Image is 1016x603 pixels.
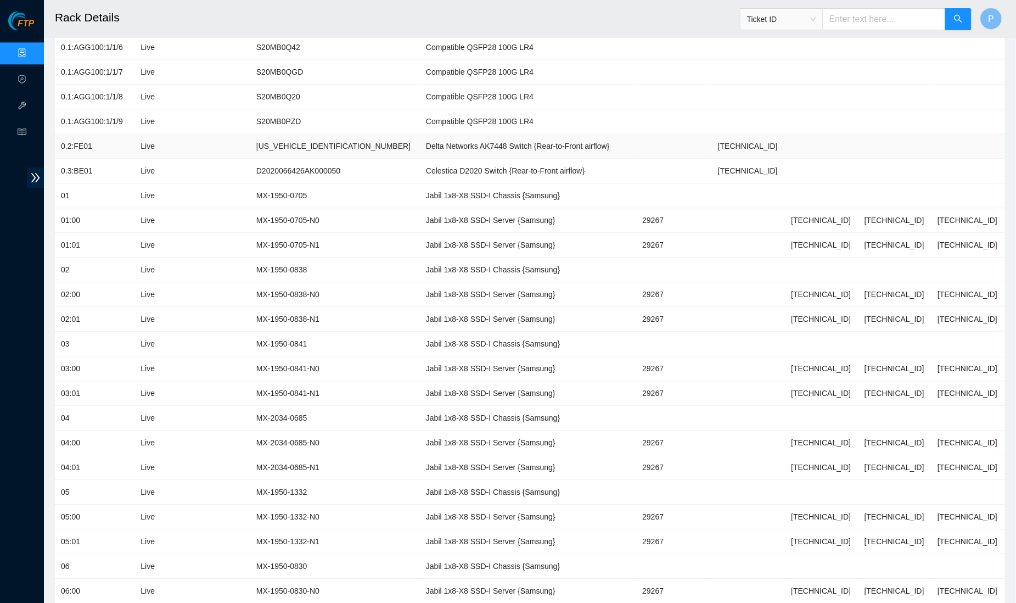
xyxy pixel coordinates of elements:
td: Compatible QSFP28 100G LR4 [420,109,636,134]
td: [TECHNICAL_ID] [932,505,1006,529]
td: [TECHNICAL_ID] [858,233,931,258]
td: S20MB0Q20 [250,85,420,109]
td: Live [134,134,195,159]
td: 0.1:AGG100:1/1/7 [55,60,134,85]
td: [TECHNICAL_ID] [858,356,931,381]
td: [TECHNICAL_ID] [785,455,858,480]
td: 04:00 [55,431,134,455]
td: MX-2034-0685-N1 [250,455,420,480]
td: MX-1950-0841-N1 [250,381,420,406]
td: [TECHNICAL_ID] [858,208,931,233]
img: Akamai Technologies [8,11,55,30]
td: Live [134,85,195,109]
td: 05 [55,480,134,505]
span: read [18,122,26,144]
td: [TECHNICAL_ID] [858,455,931,480]
span: Ticket ID [747,11,816,27]
td: Live [134,183,195,208]
td: [TECHNICAL_ID] [785,282,858,307]
td: S20MB0Q42 [250,35,420,60]
td: 06 [55,554,134,579]
td: [TECHNICAL_ID] [932,307,1006,332]
td: Live [134,159,195,183]
button: P [980,8,1002,30]
td: MX-1950-0838-N0 [250,282,420,307]
td: 29267 [637,282,712,307]
td: Live [134,529,195,554]
td: 03 [55,332,134,356]
td: 29267 [637,455,712,480]
td: [TECHNICAL_ID] [785,307,858,332]
td: Jabil 1x8-X8 SSD-I Chassis {Samsung} [420,183,636,208]
td: [TECHNICAL_ID] [785,381,858,406]
td: 29267 [637,529,712,554]
td: MX-1950-0705-N1 [250,233,420,258]
td: MX-1950-0841 [250,332,420,356]
td: MX-1950-0841-N0 [250,356,420,381]
td: [TECHNICAL_ID] [932,431,1006,455]
td: 02:00 [55,282,134,307]
td: Live [134,109,195,134]
td: Live [134,455,195,480]
td: Live [134,554,195,579]
td: MX-1950-0705-N0 [250,208,420,233]
button: search [945,8,972,30]
span: search [954,14,963,25]
td: Live [134,233,195,258]
td: 02 [55,258,134,282]
td: 29267 [637,431,712,455]
td: Live [134,505,195,529]
span: double-right [27,168,44,188]
td: 29267 [637,381,712,406]
td: Compatible QSFP28 100G LR4 [420,85,636,109]
span: FTP [18,19,34,29]
td: 0.2:FE01 [55,134,134,159]
td: 29267 [637,208,712,233]
td: S20MB0QGD [250,60,420,85]
td: Jabil 1x8-X8 SSD-I Server {Samsung} [420,455,636,480]
td: MX-1950-0830 [250,554,420,579]
td: 01:00 [55,208,134,233]
td: 04:01 [55,455,134,480]
td: Live [134,356,195,381]
td: Compatible QSFP28 100G LR4 [420,60,636,85]
td: 02:01 [55,307,134,332]
td: Live [134,35,195,60]
td: 04 [55,406,134,431]
td: [TECHNICAL_ID] [858,282,931,307]
td: 0.1:AGG100:1/1/6 [55,35,134,60]
input: Enter text here... [823,8,946,30]
td: [TECHNICAL_ID] [932,381,1006,406]
td: [TECHNICAL_ID] [858,505,931,529]
td: 03:01 [55,381,134,406]
td: 01:01 [55,233,134,258]
td: [TECHNICAL_ID] [858,381,931,406]
td: Live [134,307,195,332]
td: MX-1950-1332-N0 [250,505,420,529]
td: [TECHNICAL_ID] [785,356,858,381]
td: Jabil 1x8-X8 SSD-I Chassis {Samsung} [420,480,636,505]
td: 05:00 [55,505,134,529]
td: Jabil 1x8-X8 SSD-I Server {Samsung} [420,356,636,381]
td: Live [134,381,195,406]
td: [TECHNICAL_ID] [932,356,1006,381]
td: Live [134,282,195,307]
td: Live [134,406,195,431]
td: Live [134,431,195,455]
td: [TECHNICAL_ID] [932,233,1006,258]
td: MX-1950-0838 [250,258,420,282]
td: Jabil 1x8-X8 SSD-I Chassis {Samsung} [420,554,636,579]
td: Live [134,258,195,282]
td: [TECHNICAL_ID] [858,431,931,455]
td: Jabil 1x8-X8 SSD-I Server {Samsung} [420,529,636,554]
td: 29267 [637,233,712,258]
td: MX-1950-1332-N1 [250,529,420,554]
td: [TECHNICAL_ID] [932,529,1006,554]
td: [TECHNICAL_ID] [858,529,931,554]
td: Jabil 1x8-X8 SSD-I Server {Samsung} [420,282,636,307]
td: [TECHNICAL_ID] [932,208,1006,233]
td: Jabil 1x8-X8 SSD-I Server {Samsung} [420,307,636,332]
td: 03:00 [55,356,134,381]
td: Jabil 1x8-X8 SSD-I Chassis {Samsung} [420,332,636,356]
td: MX-2034-0685-N0 [250,431,420,455]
